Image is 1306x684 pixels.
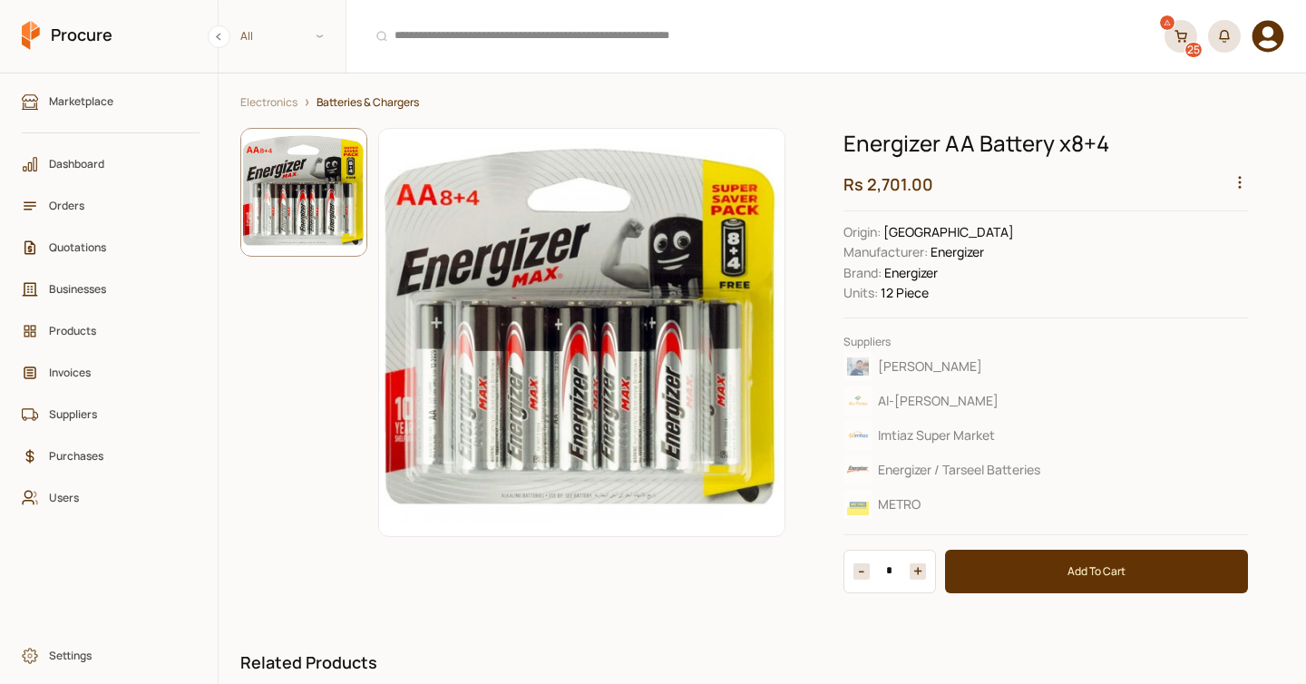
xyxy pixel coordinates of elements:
[1185,43,1202,57] div: 25
[49,364,185,381] span: Invoices
[878,426,995,445] span: Imtiaz Super Market
[843,263,882,283] dt: Brand :
[843,263,1248,283] dd: Energizer
[49,239,185,256] span: Quotations
[49,647,185,664] span: Settings
[843,489,1248,520] button: METRO
[13,356,209,390] a: Invoices
[843,351,1248,382] button: [PERSON_NAME]
[843,222,1248,242] dd: [GEOGRAPHIC_DATA]
[240,27,253,44] span: All
[13,639,209,673] a: Settings
[870,563,910,580] input: 1 Items
[1165,20,1197,53] a: 25
[843,128,1248,159] h1: Energizer AA Battery x8+4
[843,386,1243,415] div: Al-Fatah Gulberg
[13,272,209,307] a: Businesses
[240,651,1284,674] h2: Related Products
[49,489,185,506] span: Users
[13,314,209,348] a: Products
[317,95,419,110] a: Batteries & Chargers
[219,21,346,51] span: All
[843,490,1243,519] div: METRO
[843,454,1248,485] button: Energizer / Tarseel Batteries
[240,95,297,110] a: Electronics
[51,24,112,46] span: Procure
[843,222,881,242] dt: Origin :
[49,93,185,110] span: Marketplace
[13,147,209,181] a: Dashboard
[843,421,1243,450] div: Imtiaz Super Market
[13,230,209,265] a: Quotations
[843,283,878,303] dt: Unit of Measure
[843,386,1248,416] button: Al-[PERSON_NAME]
[843,242,1248,262] dd: Energizer
[49,322,185,339] span: Products
[49,447,185,464] span: Purchases
[843,420,1248,451] button: Imtiaz Super Market
[843,283,1248,303] dd: 12 Piece
[49,197,185,214] span: Orders
[13,84,209,119] a: Marketplace
[843,173,1248,196] h2: Rs 2,701.00
[49,406,185,423] span: Suppliers
[357,14,1154,59] input: Products, Businesses, Users, Suppliers, Orders, and Purchases
[878,495,921,513] span: METRO
[13,481,209,515] a: Users
[843,333,1248,350] p: Suppliers
[13,397,209,432] a: Suppliers
[843,352,1243,381] div: Kashif Ali Khan
[878,461,1040,479] span: Energizer / Tarseel Batteries
[13,439,209,474] a: Purchases
[878,357,982,376] span: [PERSON_NAME]
[49,155,185,172] span: Dashboard
[945,550,1248,593] button: Add To Cart
[878,392,999,410] span: Al-[PERSON_NAME]
[13,189,209,223] a: Orders
[843,242,928,262] dt: Manufacturer :
[843,455,1243,484] div: Energizer / Tarseel Batteries
[22,21,112,52] a: Procure
[49,280,185,298] span: Businesses
[910,563,926,580] button: Decrease item quantity
[853,563,870,580] button: Increase item quantity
